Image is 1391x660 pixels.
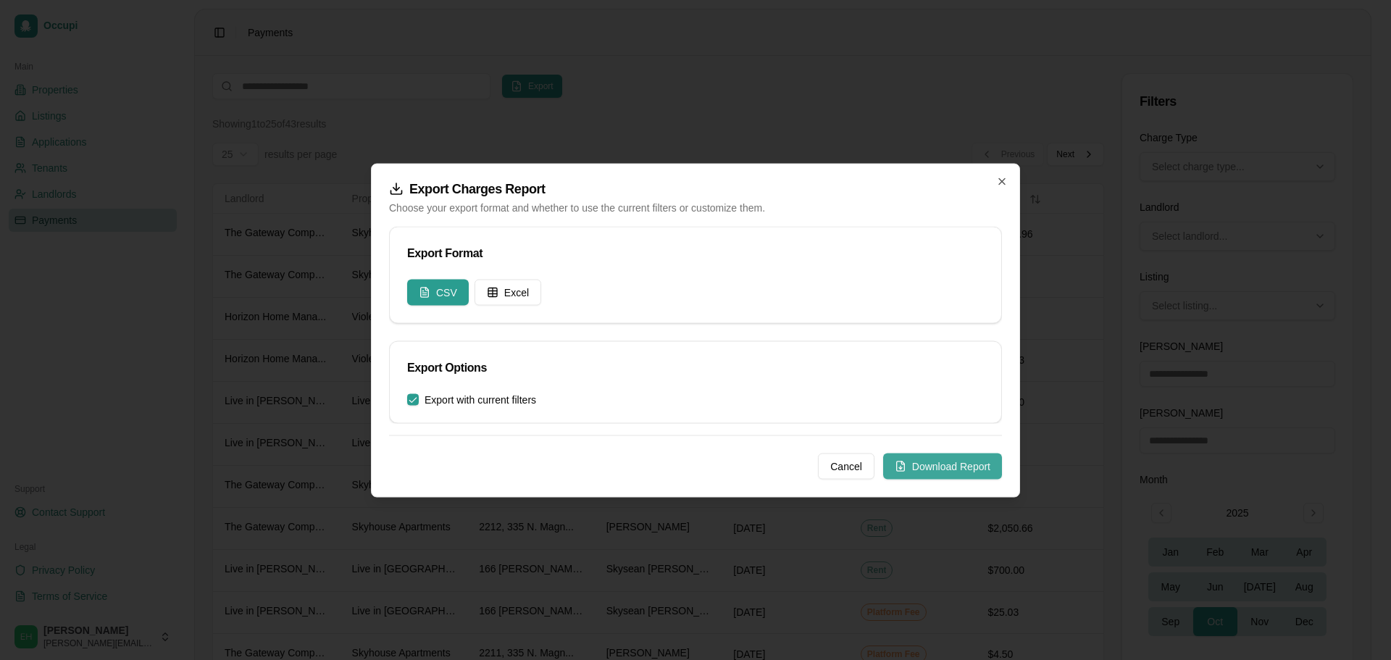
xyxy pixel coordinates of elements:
button: CSV [407,279,469,305]
div: Export Options [407,359,984,376]
label: Export with current filters [425,394,536,404]
button: Download Report [883,453,1002,479]
p: Choose your export format and whether to use the current filters or customize them. [389,200,1002,214]
button: Excel [475,279,541,305]
div: Export Format [407,244,984,262]
button: Cancel [818,453,874,479]
h2: Export Charges Report [389,181,1002,196]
